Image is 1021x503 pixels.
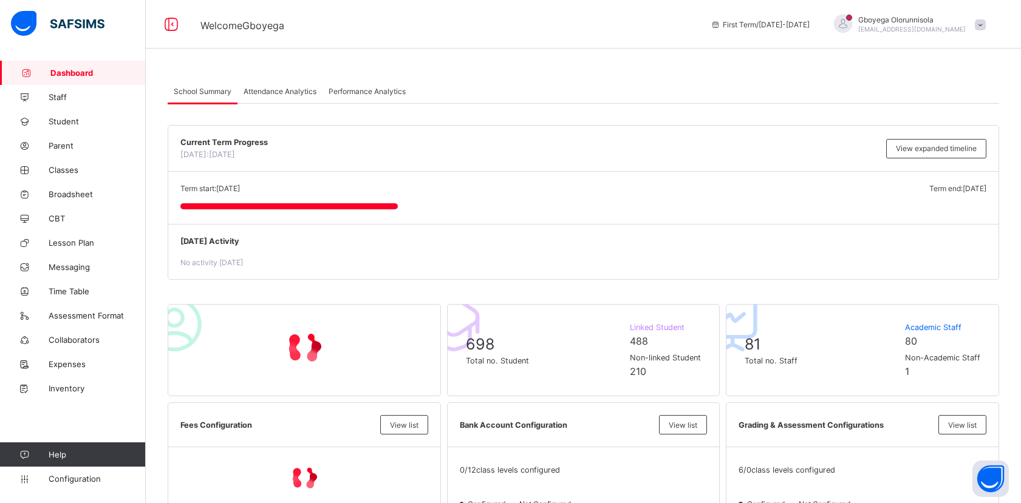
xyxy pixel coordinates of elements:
span: Grading & Assessment Configurations [739,420,932,430]
span: Bank Account Configuration [460,420,654,430]
span: 1 [905,365,909,377]
span: 488 [630,335,648,347]
span: Messaging [49,262,146,272]
button: Open asap [972,461,1009,497]
span: Gboyega Olorunnisola [858,15,966,24]
span: Term end: [DATE] [929,184,986,193]
span: No activity [DATE] [180,258,243,267]
span: Broadsheet [49,189,146,199]
span: View list [948,420,977,430]
span: Academic Staff [905,323,980,332]
img: safsims [11,11,104,36]
span: Expenses [49,359,146,369]
span: Non-Academic Staff [905,353,980,362]
span: CBT [49,214,146,223]
span: View list [669,420,697,430]
span: Configuration [49,474,145,484]
span: Lesson Plan [49,238,146,248]
span: Student [49,116,146,126]
span: Dashboard [50,68,146,78]
span: View expanded timeline [896,144,977,153]
span: session/term information [711,20,810,29]
span: 698 [466,335,494,353]
span: Welcome Gboyega [200,19,284,32]
span: Attendance Analytics [244,87,316,96]
span: 80 [905,335,917,347]
span: Non-linked Student [630,353,701,362]
span: Time Table [49,286,146,296]
span: Inventory [49,383,146,393]
span: Parent [49,141,146,150]
span: Current Term Progress [180,138,880,147]
span: [DATE] Activity [180,237,986,246]
span: Help [49,450,145,459]
span: Collaborators [49,335,146,345]
span: 81 [745,335,761,353]
span: 210 [630,365,646,377]
span: 0 / 12 class levels configured [460,465,560,474]
span: View list [390,420,418,430]
span: Total no. Staff [745,356,899,365]
span: Fees Configuration [180,420,374,430]
span: [DATE]: [DATE] [180,150,235,159]
span: Performance Analytics [329,87,406,96]
span: [EMAIL_ADDRESS][DOMAIN_NAME] [858,25,966,33]
span: 6 / 0 class levels configured [739,465,835,474]
span: School Summary [174,87,231,96]
span: Staff [49,92,146,102]
span: Classes [49,165,146,175]
span: Assessment Format [49,311,146,320]
span: Term start: [DATE] [180,184,240,193]
div: GboyegaOlorunnisola [822,15,992,35]
span: Linked Student [630,323,701,332]
span: Total no. Student [466,356,624,365]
